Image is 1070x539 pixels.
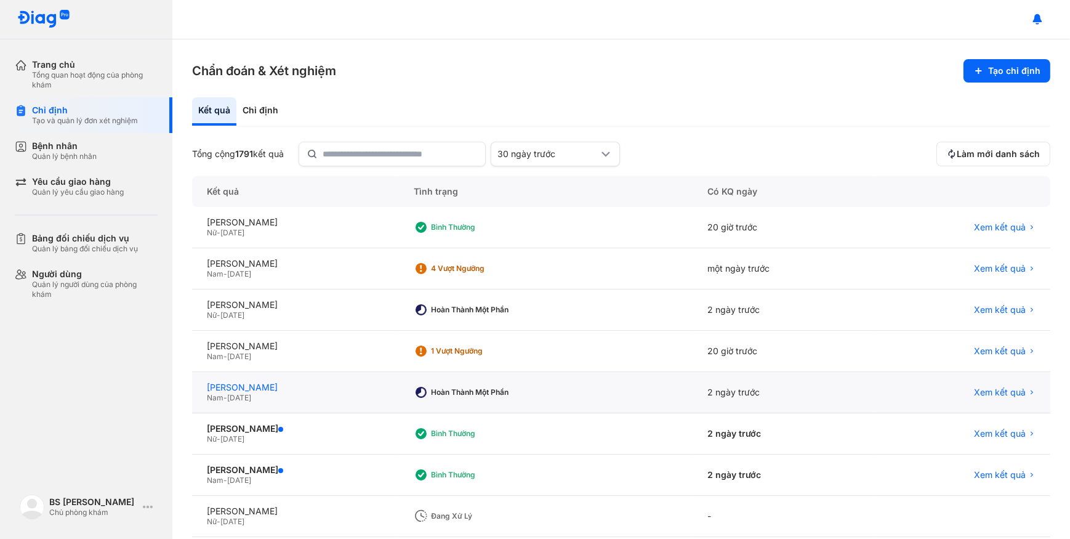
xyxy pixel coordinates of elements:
div: Trang chủ [32,59,158,70]
div: Tạo và quản lý đơn xét nghiệm [32,116,138,126]
div: BS [PERSON_NAME] [49,496,138,508]
div: 2 ngày trước [693,413,872,455]
div: [PERSON_NAME] [207,341,384,352]
span: Nam [207,476,223,485]
span: [DATE] [227,352,251,361]
span: - [217,517,220,526]
div: Bình thường [431,222,529,232]
span: [DATE] [220,434,244,444]
div: Chỉ định [236,97,284,126]
span: Nữ [207,517,217,526]
button: Làm mới danh sách [936,142,1050,166]
div: Hoàn thành một phần [431,305,529,315]
div: 20 giờ trước [693,207,872,248]
img: logo [17,10,70,29]
span: [DATE] [227,393,251,402]
span: Nam [207,393,223,402]
div: Chỉ định [32,105,138,116]
span: Nữ [207,310,217,320]
div: Quản lý yêu cầu giao hàng [32,187,124,197]
div: - [693,496,872,537]
div: 1 Vượt ngưỡng [431,346,529,356]
div: 4 Vượt ngưỡng [431,264,529,274]
div: Kết quả [192,176,399,207]
div: Bệnh nhân [32,140,97,152]
span: [DATE] [220,228,244,237]
span: [DATE] [227,269,251,278]
div: Tình trạng [399,176,693,207]
button: Tạo chỉ định [963,59,1050,83]
span: - [223,352,227,361]
h3: Chẩn đoán & Xét nghiệm [192,62,336,79]
span: - [223,393,227,402]
div: [PERSON_NAME] [207,299,384,310]
span: - [223,269,227,278]
div: Quản lý bệnh nhân [32,152,97,161]
div: 30 ngày trước [497,148,598,160]
div: Kết quả [192,97,236,126]
div: Có KQ ngày [693,176,872,207]
span: Xem kết quả [974,222,1026,233]
span: Nữ [207,434,217,444]
div: Chủ phòng khám [49,508,138,517]
img: logo [20,495,44,519]
span: 1791 [235,148,253,159]
div: Quản lý người dùng của phòng khám [32,280,158,299]
span: Xem kết quả [974,469,1026,480]
div: 20 giờ trước [693,331,872,372]
span: - [217,228,220,237]
div: Tổng quan hoạt động của phòng khám [32,70,158,90]
div: Bình thường [431,470,529,480]
span: Nữ [207,228,217,237]
span: Xem kết quả [974,346,1026,357]
span: Nam [207,269,223,278]
div: [PERSON_NAME] [207,258,384,269]
span: Nam [207,352,223,361]
div: [PERSON_NAME] [207,464,384,476]
div: một ngày trước [693,248,872,290]
div: 2 ngày trước [693,290,872,331]
div: Hoàn thành một phần [431,387,529,397]
div: [PERSON_NAME] [207,217,384,228]
div: [PERSON_NAME] [207,506,384,517]
div: [PERSON_NAME] [207,382,384,393]
div: Bảng đối chiếu dịch vụ [32,233,138,244]
div: 2 ngày trước [693,455,872,496]
div: Tổng cộng kết quả [192,148,284,160]
div: [PERSON_NAME] [207,423,384,434]
span: - [223,476,227,485]
div: Yêu cầu giao hàng [32,176,124,187]
span: [DATE] [220,310,244,320]
div: Bình thường [431,429,529,439]
span: - [217,310,220,320]
span: Xem kết quả [974,387,1026,398]
span: [DATE] [227,476,251,485]
div: Đang xử lý [431,511,529,521]
span: - [217,434,220,444]
span: [DATE] [220,517,244,526]
div: Quản lý bảng đối chiếu dịch vụ [32,244,138,254]
span: Xem kết quả [974,304,1026,315]
div: Người dùng [32,269,158,280]
span: Xem kết quả [974,263,1026,274]
span: Làm mới danh sách [957,148,1040,160]
div: 2 ngày trước [693,372,872,413]
span: Xem kết quả [974,428,1026,439]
